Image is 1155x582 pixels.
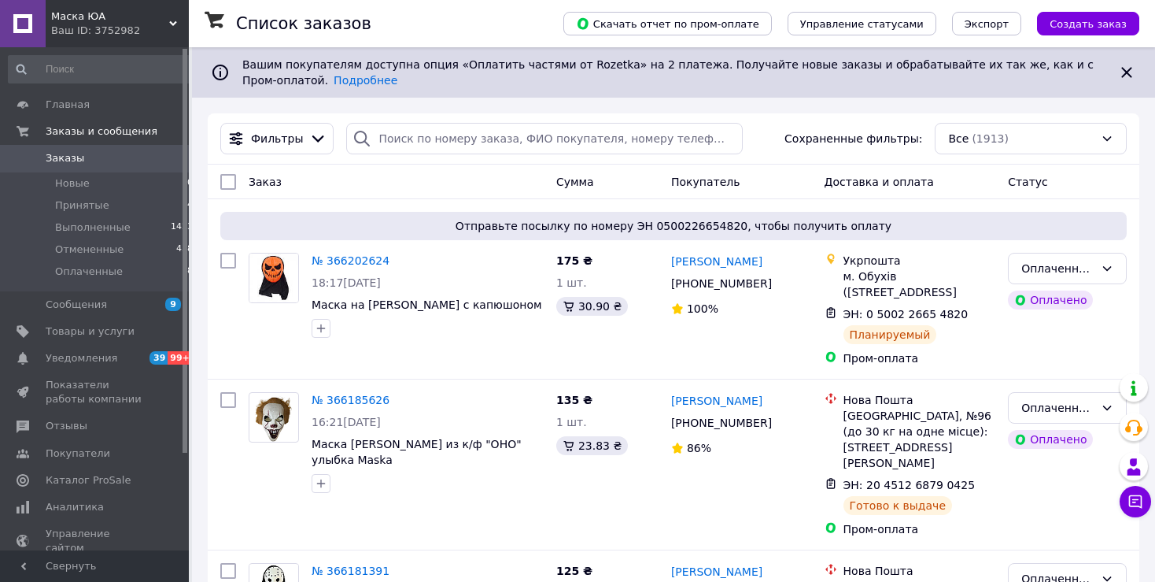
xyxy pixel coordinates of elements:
[312,276,381,289] span: 18:17[DATE]
[843,496,952,515] div: Готово к выдаче
[843,563,996,579] div: Нова Пошта
[182,265,193,279] span: 18
[46,527,146,555] span: Управление сайтом
[843,408,996,471] div: [GEOGRAPHIC_DATA], №96 (до 30 кг на одне місце): [STREET_ADDRESS][PERSON_NAME]
[312,254,389,267] a: № 366202624
[788,12,936,35] button: Управление статусами
[556,276,587,289] span: 1 шт.
[46,298,107,312] span: Сообщения
[843,308,969,321] span: ЭН: 0 5002 2665 4820
[843,521,996,537] div: Пром-оплата
[236,14,371,33] h1: Список заказов
[312,394,389,406] a: № 366185626
[556,176,594,188] span: Сумма
[671,254,762,269] a: [PERSON_NAME]
[312,298,542,311] a: Маска на [PERSON_NAME] с капюшоном
[46,473,131,487] span: Каталог ProSale
[312,565,389,577] a: № 366181391
[843,325,937,344] div: Планируемый
[46,324,135,339] span: Товары и услуги
[51,9,169,24] span: Маска ЮА
[1021,17,1139,29] a: Создать заказ
[312,416,381,428] span: 16:21[DATE]
[1008,176,1048,188] span: Статус
[1037,12,1139,35] button: Создать заказ
[168,351,194,365] span: 99+
[687,442,711,454] span: 86%
[843,350,996,366] div: Пром-оплата
[55,221,131,235] span: Выполненные
[51,24,189,38] div: Ваш ID: 3752982
[251,131,303,146] span: Фильтры
[671,176,740,188] span: Покупатель
[668,272,775,295] div: [PHONE_NUMBER]
[182,198,193,213] span: 14
[1008,291,1093,310] div: Оплачено
[55,243,124,257] span: Отмененные
[187,176,193,191] span: 0
[1021,260,1094,277] div: Оплаченный
[800,18,924,30] span: Управление статусами
[972,132,1009,145] span: (1913)
[965,18,1009,30] span: Экспорт
[1120,486,1151,517] button: Чат с покупателем
[46,98,90,112] span: Главная
[1008,430,1093,449] div: Оплачено
[55,176,90,191] span: Новые
[249,254,298,302] img: Фото товару
[948,131,969,146] span: Все
[242,58,1094,87] span: Вашим покупателям доступна опция «Оплатить частями от Rozetka» на 2 платежа. Получайте новые зака...
[46,447,110,461] span: Покупатели
[46,419,87,433] span: Отзывы
[556,565,592,577] span: 125 ₴
[556,394,592,406] span: 135 ₴
[563,12,772,35] button: Скачать отчет по пром-оплате
[576,17,759,31] span: Скачать отчет по пром-оплате
[843,253,996,269] div: Укрпошта
[671,564,762,580] a: [PERSON_NAME]
[8,55,194,83] input: Поиск
[843,392,996,408] div: Нова Пошта
[843,479,976,491] span: ЭН: 20 4512 6879 0425
[165,298,181,311] span: 9
[1021,399,1094,417] div: Оплаченный
[784,131,922,146] span: Сохраненные фильтры:
[249,253,299,303] a: Фото товару
[256,393,292,442] img: Фото товару
[55,198,109,213] span: Принятые
[149,351,168,365] span: 39
[687,302,718,315] span: 100%
[668,412,775,434] div: [PHONE_NUMBER]
[843,269,996,300] div: м. Обухів ([STREET_ADDRESS]
[556,254,592,267] span: 175 ₴
[556,436,628,455] div: 23.83 ₴
[249,176,282,188] span: Заказ
[312,438,522,466] a: Маска [PERSON_NAME] из к/ф "ОНО" улыбка Maska
[952,12,1021,35] button: Экспорт
[346,123,742,154] input: Поиск по номеру заказа, ФИО покупателя, номеру телефона, Email, номеру накладной
[171,221,193,235] span: 1423
[46,378,146,406] span: Показатели работы компании
[176,243,193,257] span: 458
[46,151,84,165] span: Заказы
[46,124,157,139] span: Заказы и сообщения
[46,500,104,514] span: Аналитика
[55,265,123,279] span: Оплаченные
[249,392,299,443] a: Фото товару
[227,218,1120,234] span: Отправьте посылку по номеру ЭН 0500226654820, чтобы получить оплату
[556,297,628,316] div: 30.90 ₴
[334,74,397,87] a: Подробнее
[825,176,934,188] span: Доставка и оплата
[46,351,117,365] span: Уведомления
[556,416,587,428] span: 1 шт.
[1050,18,1127,30] span: Создать заказ
[671,393,762,409] a: [PERSON_NAME]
